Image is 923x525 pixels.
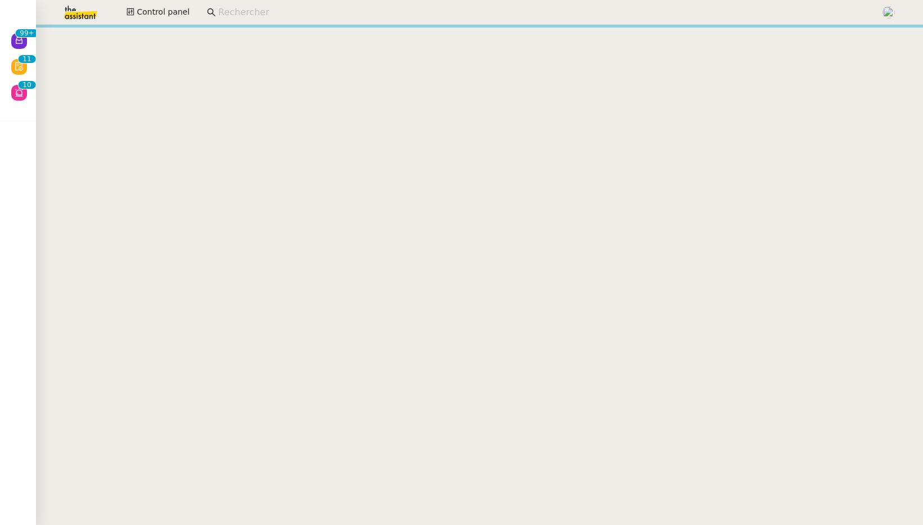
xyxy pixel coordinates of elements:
img: users%2FNTfmycKsCFdqp6LX6USf2FmuPJo2%2Favatar%2Fprofile-pic%20(1).png [883,6,895,19]
span: Control panel [137,6,189,19]
input: Rechercher [218,5,870,20]
p: 1 [22,55,27,65]
nz-badge-sup: 11 [18,55,35,63]
nz-badge-sup: 140 [15,29,38,37]
p: 1 [22,81,27,91]
button: Control panel [120,4,196,20]
p: 0 [27,81,31,91]
nz-badge-sup: 10 [18,81,35,89]
p: 1 [27,55,31,65]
